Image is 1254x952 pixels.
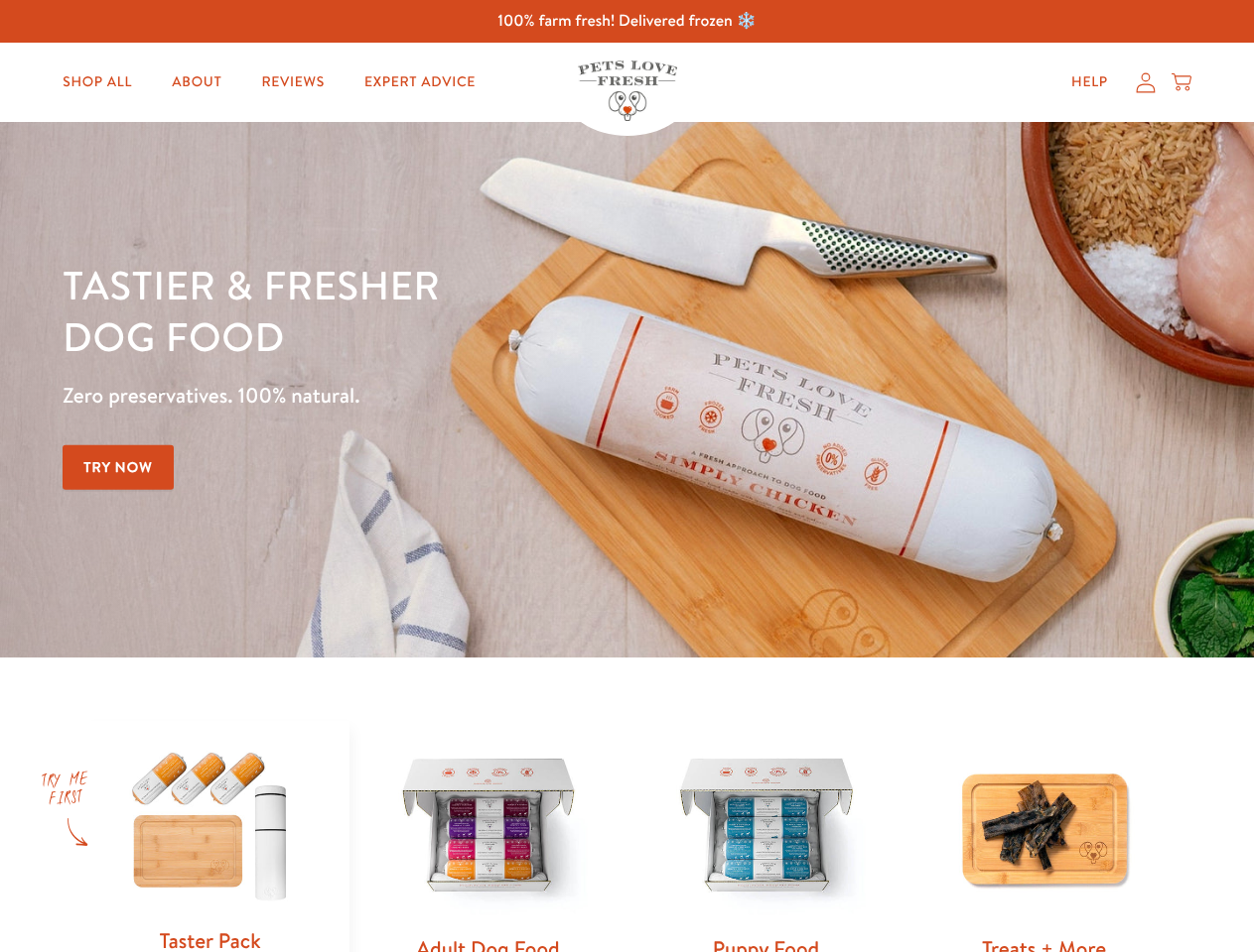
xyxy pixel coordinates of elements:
a: Shop All [47,62,148,102]
img: Pets Love Fresh [578,60,677,121]
a: About [156,62,237,102]
p: Zero preservatives. 100% natural. [63,378,815,414]
a: Help [1055,62,1124,102]
a: Reviews [245,62,340,102]
a: Try Now [63,445,174,490]
a: Expert Advice [348,62,491,102]
h1: Tastier & fresher dog food [63,259,815,362]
